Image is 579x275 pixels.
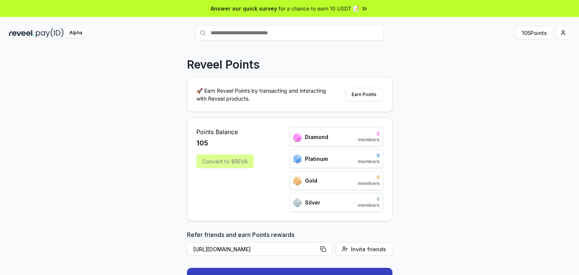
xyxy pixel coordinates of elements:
span: Silver [305,199,320,206]
button: Invite friends [335,242,392,256]
span: Platinum [305,155,328,163]
span: Gold [305,177,317,185]
span: 105 [196,138,208,148]
span: Points Balance [196,127,254,136]
span: 0 [358,196,380,202]
span: 0 [358,174,380,180]
img: ranks_icon [293,132,302,142]
span: 0 [358,153,380,159]
span: for a chance to earn 10 USDT 📝 [279,5,359,12]
span: members [358,137,380,143]
p: 🚀 Earn Reveel Points by transacting and interacting with Reveel products. [196,87,332,102]
img: ranks_icon [293,154,302,163]
img: pay_id [36,28,64,38]
button: Earn Points [345,88,383,101]
span: members [358,202,380,208]
img: reveel_dark [9,28,34,38]
span: Diamond [305,133,328,141]
p: Reveel Points [187,58,260,71]
span: 0 [358,131,380,137]
img: ranks_icon [293,176,302,185]
img: ranks_icon [293,197,302,207]
div: Refer friends and earn Points rewards [187,230,392,259]
span: members [358,180,380,186]
span: members [358,159,380,165]
button: [URL][DOMAIN_NAME] [187,242,332,256]
span: Invite friends [351,245,386,253]
div: Alpha [65,28,86,38]
span: Answer our quick survey [211,5,277,12]
button: 105Points [515,26,553,40]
